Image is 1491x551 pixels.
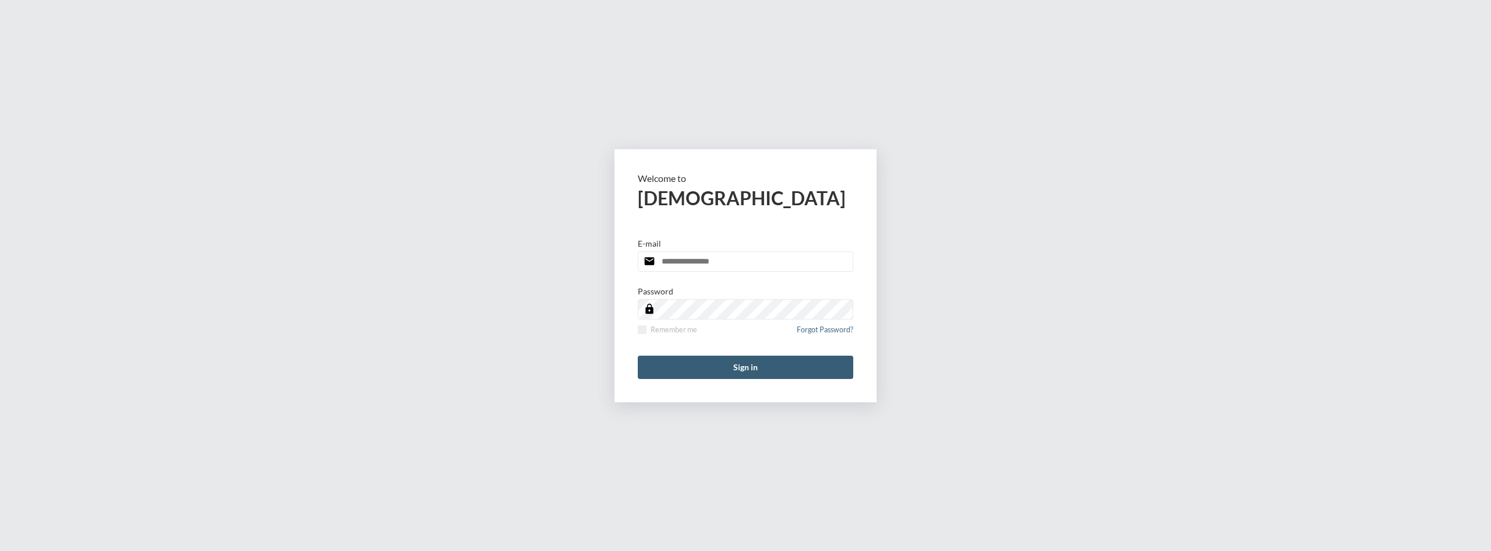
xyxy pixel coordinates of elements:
[638,187,853,209] h2: [DEMOGRAPHIC_DATA]
[638,238,661,248] p: E-mail
[638,286,673,296] p: Password
[797,325,853,341] a: Forgot Password?
[638,173,853,184] p: Welcome to
[638,356,853,379] button: Sign in
[638,325,697,334] label: Remember me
